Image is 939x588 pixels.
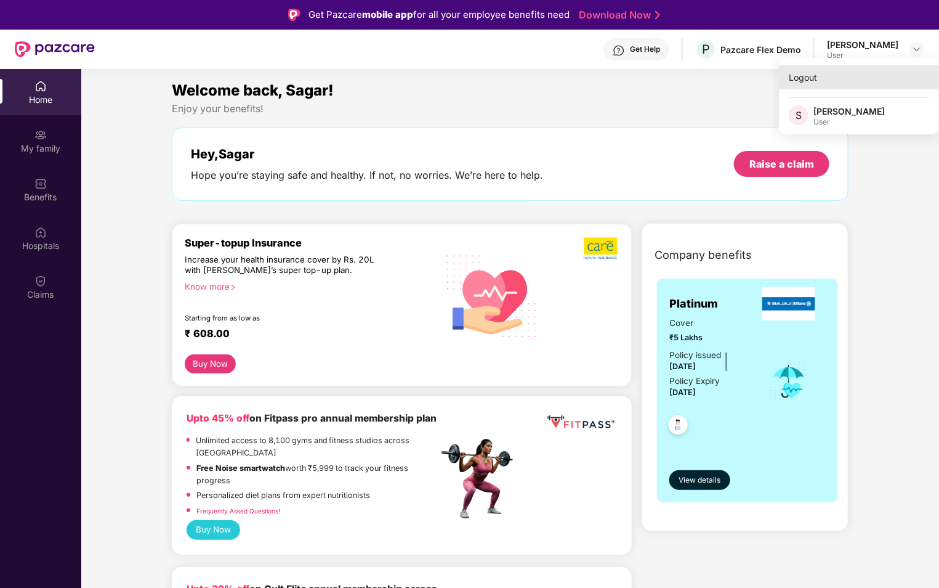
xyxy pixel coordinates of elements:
div: Policy Expiry [669,375,720,388]
p: Personalized diet plans from expert nutritionists [196,489,370,502]
span: [DATE] [669,388,696,397]
div: Hey, Sagar [191,147,543,161]
img: svg+xml;base64,PHN2ZyBpZD0iSGVscC0zMngzMiIgeG1sbnM9Imh0dHA6Ly93d3cudzMub3JnLzIwMDAvc3ZnIiB3aWR0aD... [613,44,625,57]
img: b5dec4f62d2307b9de63beb79f102df3.png [584,237,619,260]
div: Get Pazcare for all your employee benefits need [309,7,570,22]
button: View details [669,470,730,490]
div: Policy issued [669,349,721,362]
strong: mobile app [363,9,414,20]
span: Welcome back, Sagar! [172,81,334,99]
span: ₹5 Lakhs [669,332,752,344]
p: Unlimited access to 8,100 gyms and fitness studios across [GEOGRAPHIC_DATA] [196,435,438,459]
img: svg+xml;base64,PHN2ZyBpZD0iRHJvcGRvd24tMzJ4MzIiIHhtbG5zPSJodHRwOi8vd3d3LnczLm9yZy8yMDAwL3N2ZyIgd2... [912,44,922,54]
img: svg+xml;base64,PHN2ZyB3aWR0aD0iMjAiIGhlaWdodD0iMjAiIHZpZXdCb3g9IjAgMCAyMCAyMCIgZmlsbD0ibm9uZSIgeG... [34,129,47,141]
img: insurerLogo [762,287,815,321]
div: Logout [779,65,939,89]
span: P [702,42,710,57]
img: svg+xml;base64,PHN2ZyBpZD0iQ2xhaW0iIHhtbG5zPSJodHRwOi8vd3d3LnczLm9yZy8yMDAwL3N2ZyIgd2lkdGg9IjIwIi... [34,275,47,287]
span: View details [679,475,720,486]
b: on Fitpass pro annual membership plan [187,412,437,424]
div: Know more [185,282,430,290]
a: Download Now [579,9,656,22]
span: Company benefits [655,247,752,264]
img: Stroke [655,9,660,22]
div: Super-topup Insurance [185,237,438,249]
div: Increase your health insurance cover by Rs. 20L with [PERSON_NAME]’s super top-up plan. [185,255,385,276]
div: Starting from as low as [185,314,385,322]
div: Raise a claim [749,157,814,171]
img: fpp.png [438,436,524,522]
img: svg+xml;base64,PHN2ZyB4bWxucz0iaHR0cDovL3d3dy53My5vcmcvMjAwMC9zdmciIHhtbG5zOnhsaW5rPSJodHRwOi8vd3... [438,240,546,351]
span: S [796,108,802,123]
img: Logo [288,9,300,21]
strong: Free Noise smartwatch [196,463,286,473]
img: fppp.png [545,411,617,433]
span: Platinum [669,295,718,312]
div: Enjoy your benefits! [172,102,848,115]
img: svg+xml;base64,PHN2ZyBpZD0iSG9tZSIgeG1sbnM9Imh0dHA6Ly93d3cudzMub3JnLzIwMDAvc3ZnIiB3aWR0aD0iMjAiIG... [34,80,47,92]
button: Buy Now [187,520,241,540]
div: [PERSON_NAME] [813,105,885,117]
a: Frequently Asked Questions! [196,507,280,515]
img: svg+xml;base64,PHN2ZyBpZD0iQmVuZWZpdHMiIHhtbG5zPSJodHRwOi8vd3d3LnczLm9yZy8yMDAwL3N2ZyIgd2lkdGg9Ij... [34,178,47,190]
span: Cover [669,317,752,330]
button: Buy Now [185,354,236,374]
span: [DATE] [669,362,696,371]
img: svg+xml;base64,PHN2ZyB4bWxucz0iaHR0cDovL3d3dy53My5vcmcvMjAwMC9zdmciIHdpZHRoPSI0OC45NDMiIGhlaWdodD... [663,412,693,442]
p: worth ₹5,999 to track your fitness progress [196,462,438,487]
b: Upto 45% off [187,412,249,424]
img: svg+xml;base64,PHN2ZyBpZD0iSG9zcGl0YWxzIiB4bWxucz0iaHR0cDovL3d3dy53My5vcmcvMjAwMC9zdmciIHdpZHRoPS... [34,226,47,239]
div: Hope you’re staying safe and healthy. If not, no worries. We’re here to help. [191,169,543,182]
div: Get Help [630,44,660,54]
div: ₹ 608.00 [185,327,425,342]
div: User [813,117,885,127]
div: Pazcare Flex Demo [720,44,801,55]
div: User [827,51,898,60]
img: New Pazcare Logo [15,41,95,57]
div: [PERSON_NAME] [827,39,898,51]
span: right [230,284,236,291]
img: icon [769,361,809,402]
